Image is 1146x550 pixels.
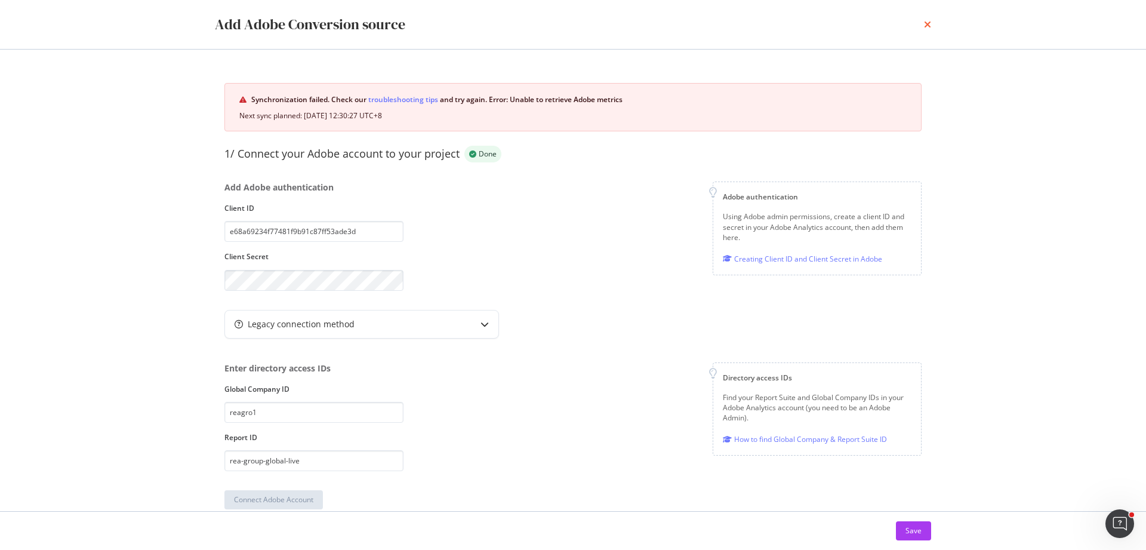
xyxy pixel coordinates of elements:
[224,490,323,509] button: Connect Adobe Account
[1105,509,1134,538] iframe: Intercom live chat
[251,93,907,106] div: Synchronization failed. Check our and try again. Error: Unable to retrieve Adobe metrics
[723,373,911,383] div: Directory access IDs
[368,93,438,106] a: troubleshooting tips
[224,203,403,213] label: Client ID
[224,251,403,262] label: Client Secret
[224,432,403,443] label: Report ID
[723,192,911,202] div: Adobe authentication
[234,494,313,505] div: Connect Adobe Account
[224,146,460,162] div: 1/ Connect your Adobe account to your project
[479,150,497,158] span: Done
[224,384,403,394] label: Global Company ID
[224,83,922,131] div: danger banner
[224,362,403,374] div: Enter directory access IDs
[905,526,922,536] div: Save
[248,318,355,330] div: Legacy connection method
[896,521,931,540] button: Save
[723,433,887,445] a: How to find Global Company & Report Suite ID
[723,253,882,265] a: Creating Client ID and Client Secret in Adobe
[723,211,911,242] div: Using Adobe admin permissions, create a client ID and secret in your Adobe Analytics account, the...
[723,392,911,423] div: Find your Report Suite and Global Company IDs in your Adobe Analytics account (you need to be an ...
[224,182,403,193] div: Add Adobe authentication
[464,146,501,162] div: success label
[215,14,405,35] div: Add Adobe Conversion source
[239,110,907,121] div: Next sync planned: [DATE] 12:30:27 UTC+8
[924,14,931,35] div: times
